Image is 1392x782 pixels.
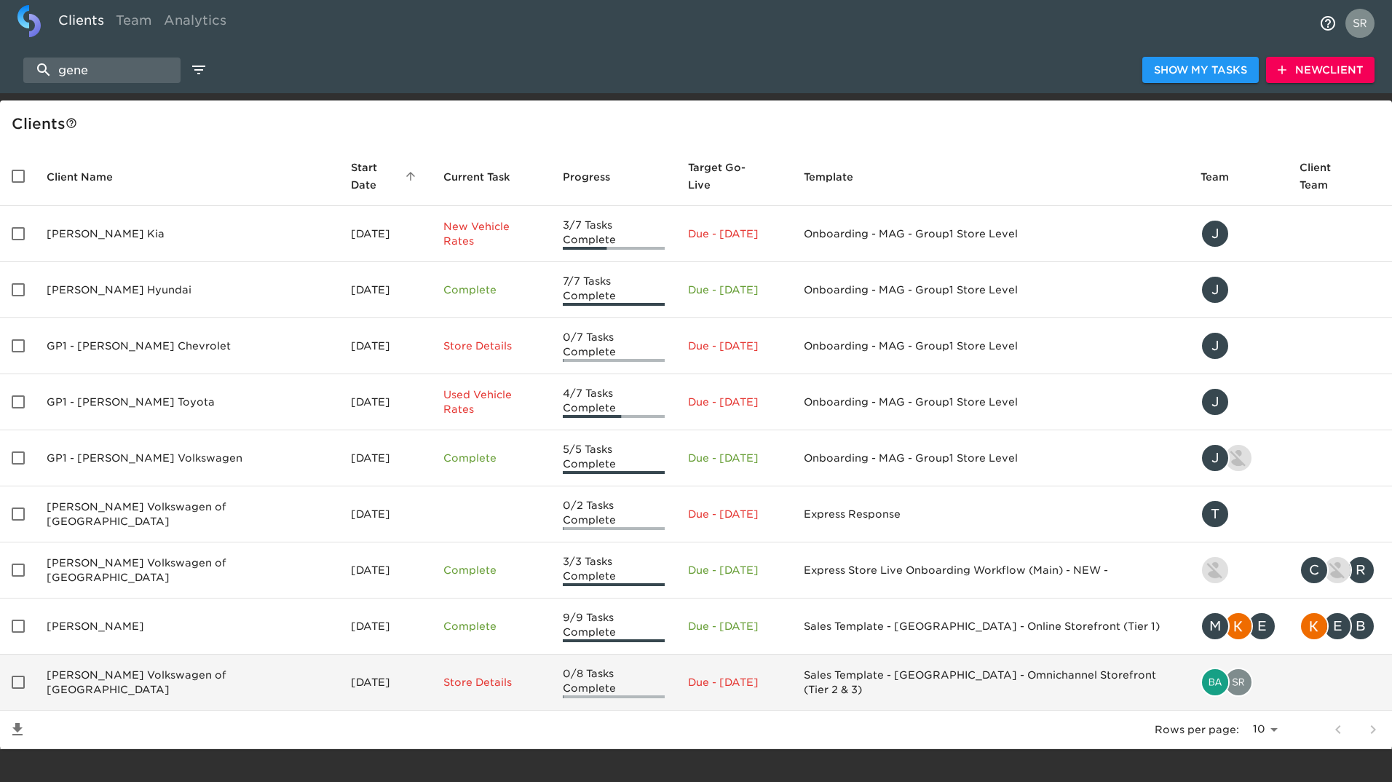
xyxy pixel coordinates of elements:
div: J [1201,443,1230,473]
span: Client Name [47,168,132,186]
p: Store Details [443,675,539,690]
td: Onboarding - MAG - Group1 Store Level [792,262,1189,318]
div: E [1247,612,1276,641]
td: 0/7 Tasks Complete [551,318,676,374]
input: search [23,58,181,83]
td: GP1 - [PERSON_NAME] Toyota [35,374,339,430]
div: bailey.rubin@cdk.com, srihetha.malgani@cdk.com [1201,668,1276,697]
td: Onboarding - MAG - Group1 Store Level [792,374,1189,430]
td: 3/3 Tasks Complete [551,542,676,599]
td: 7/7 Tasks Complete [551,262,676,318]
td: Sales Template - [GEOGRAPHIC_DATA] - Online Storefront (Tier 1) [792,599,1189,655]
div: C [1300,556,1329,585]
img: srihetha.malgani@cdk.com [1225,669,1251,695]
img: Profile [1345,9,1375,38]
td: [PERSON_NAME] Volkswagen of [GEOGRAPHIC_DATA] [35,655,339,711]
button: notifications [1310,6,1345,41]
p: Due - [DATE] [688,563,780,577]
p: Store Details [443,339,539,353]
td: GP1 - [PERSON_NAME] Chevrolet [35,318,339,374]
td: 0/8 Tasks Complete [551,655,676,711]
p: Complete [443,563,539,577]
svg: This is a list of all of your clients and clients shared with you [66,117,77,129]
div: M [1201,612,1230,641]
div: justin.gervais@roadster.com [1201,331,1276,360]
div: matt.little@roadster.com, kristin.reilly@roadster.com, eric.petor@roadster.com [1201,612,1276,641]
td: [DATE] [339,374,432,430]
a: Analytics [158,5,232,41]
td: [DATE] [339,542,432,599]
img: kristin.reilly@roadster.com [1301,613,1327,639]
td: [DATE] [339,486,432,542]
p: Due - [DATE] [688,339,780,353]
div: J [1201,275,1230,304]
div: J [1201,387,1230,416]
div: colinm@langanvw.com, rhianna.harrison@roadster.com, raj.taneja@roadster.com [1300,556,1380,585]
td: [PERSON_NAME] Kia [35,206,339,262]
div: J [1201,219,1230,248]
div: T [1201,499,1230,529]
div: J [1201,331,1230,360]
span: Client Team [1300,159,1380,194]
div: justin.gervais@roadster.com [1201,387,1276,416]
img: nikko.foster@roadster.com [1225,445,1251,471]
div: justin.gervais@roadster.com [1201,275,1276,304]
td: [DATE] [339,206,432,262]
div: R [1346,556,1375,585]
button: edit [186,58,211,82]
div: justin.gervais@roadster.com, nikko.foster@roadster.com [1201,443,1276,473]
div: justin.gervais@roadster.com [1201,219,1276,248]
td: 3/7 Tasks Complete [551,206,676,262]
a: Team [110,5,158,41]
td: Express Store Live Onboarding Workflow (Main) - NEW - [792,542,1189,599]
span: Start Date [351,159,421,194]
td: Express Response [792,486,1189,542]
div: E [1323,612,1352,641]
p: New Vehicle Rates [443,219,539,248]
p: Due - [DATE] [688,395,780,409]
td: Onboarding - MAG - Group1 Store Level [792,206,1189,262]
p: Complete [443,619,539,633]
div: B [1346,612,1375,641]
td: 9/9 Tasks Complete [551,599,676,655]
img: rhianna.harrison@roadster.com [1324,557,1351,583]
div: shaun.lewis@roadster.com [1201,556,1276,585]
img: logo [17,5,41,37]
td: [DATE] [339,599,432,655]
span: Show My Tasks [1154,61,1247,79]
p: Due - [DATE] [688,619,780,633]
p: Rows per page: [1155,722,1239,737]
a: Clients [52,5,110,41]
td: [PERSON_NAME] [35,599,339,655]
td: [DATE] [339,655,432,711]
span: Template [804,168,872,186]
td: 5/5 Tasks Complete [551,430,676,486]
span: Progress [563,168,629,186]
td: [DATE] [339,318,432,374]
td: [PERSON_NAME] Hyundai [35,262,339,318]
p: Due - [DATE] [688,226,780,241]
td: [PERSON_NAME] Volkswagen of [GEOGRAPHIC_DATA] [35,486,339,542]
p: Complete [443,283,539,297]
div: Client s [12,112,1386,135]
span: Current Task [443,168,529,186]
td: [DATE] [339,430,432,486]
p: Due - [DATE] [688,283,780,297]
p: Used Vehicle Rates [443,387,539,416]
p: Due - [DATE] [688,507,780,521]
p: Complete [443,451,539,465]
td: GP1 - [PERSON_NAME] Volkswagen [35,430,339,486]
p: Due - [DATE] [688,675,780,690]
div: tracy@roadster.com [1201,499,1276,529]
img: shaun.lewis@roadster.com [1202,557,1228,583]
td: [DATE] [339,262,432,318]
span: Calculated based on the start date and the duration of all Tasks contained in this Hub. [688,159,762,194]
button: Show My Tasks [1142,57,1259,84]
img: kristin.reilly@roadster.com [1225,613,1251,639]
td: 0/2 Tasks Complete [551,486,676,542]
td: 4/7 Tasks Complete [551,374,676,430]
span: This is the next Task in this Hub that should be completed [443,168,510,186]
span: Target Go-Live [688,159,780,194]
img: bailey.rubin@cdk.com [1202,669,1228,695]
td: Onboarding - MAG - Group1 Store Level [792,318,1189,374]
